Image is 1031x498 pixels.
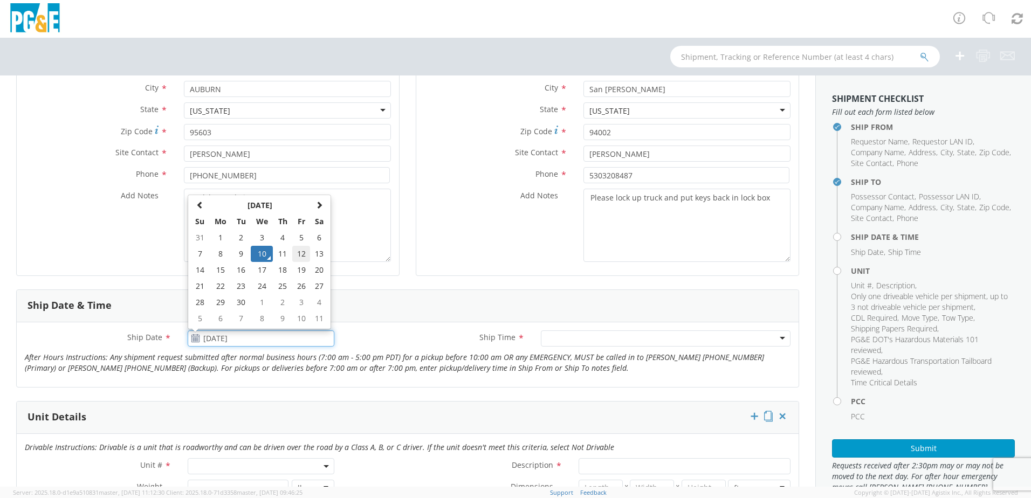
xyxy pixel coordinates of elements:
[310,246,328,262] td: 13
[940,202,954,213] li: ,
[251,294,273,310] td: 1
[99,488,164,496] span: master, [DATE] 11:12:30
[851,280,874,291] li: ,
[251,213,273,230] th: We
[209,278,232,294] td: 22
[851,356,992,377] span: PG&E Hazardous Transportation Tailboard reviewed
[888,247,921,257] span: Ship Time
[310,310,328,327] td: 11
[251,262,273,278] td: 17
[851,213,892,223] span: Site Contact
[190,230,209,246] td: 31
[127,332,162,342] span: Ship Date
[851,313,897,323] span: CDL Required
[979,202,1011,213] li: ,
[232,310,251,327] td: 7
[851,291,1012,313] li: ,
[876,280,917,291] li: ,
[851,158,894,169] li: ,
[919,191,979,202] span: Possessor LAN ID
[209,262,232,278] td: 15
[851,267,1015,275] h4: Unit
[940,147,954,158] li: ,
[190,262,209,278] td: 14
[851,323,937,334] span: Shipping Papers Required
[140,460,162,470] span: Unit #
[237,488,303,496] span: master, [DATE] 09:46:25
[919,191,981,202] li: ,
[137,481,162,492] span: Weight
[851,233,1015,241] h4: Ship Date & Time
[851,411,865,421] span: PCC
[851,213,894,224] li: ,
[273,310,292,327] td: 9
[310,230,328,246] td: 6
[851,191,916,202] li: ,
[545,82,558,93] span: City
[28,300,112,311] h3: Ship Date & Time
[273,230,292,246] td: 4
[25,442,614,452] i: Drivable Instructions: Drivable is a unit that is roadworthy and can be driven over the road by a...
[851,202,906,213] li: ,
[292,262,311,278] td: 19
[520,126,552,136] span: Zip Code
[851,291,1008,312] span: Only one driveable vehicle per shipment, up to 3 not driveable vehicle per shipment
[209,310,232,327] td: 6
[942,313,973,323] span: Tow Type
[273,213,292,230] th: Th
[979,147,1009,157] span: Zip Code
[209,230,232,246] td: 1
[13,488,164,496] span: Server: 2025.18.0-d1e9a510831
[515,147,558,157] span: Site Contact
[310,278,328,294] td: 27
[145,82,159,93] span: City
[540,104,558,114] span: State
[912,136,973,147] span: Requestor LAN ID
[851,147,904,157] span: Company Name
[851,313,899,323] li: ,
[310,294,328,310] td: 4
[232,294,251,310] td: 30
[232,262,251,278] td: 16
[292,294,311,310] td: 3
[851,397,1015,405] h4: PCC
[292,213,311,230] th: Fr
[232,213,251,230] th: Tu
[251,278,273,294] td: 24
[580,488,607,496] a: Feedback
[851,334,979,355] span: PG&E DOT's Hazardous Materials 101 reviewed
[292,278,311,294] td: 26
[670,46,940,67] input: Shipment, Tracking or Reference Number (at least 4 chars)
[28,412,86,423] h3: Unit Details
[623,480,630,496] span: X
[851,147,906,158] li: ,
[909,202,938,213] li: ,
[851,247,885,258] li: ,
[25,352,764,373] i: After Hours Instructions: Any shipment request submitted after normal business hours (7:00 am - 5...
[292,230,311,246] td: 5
[315,201,323,209] span: Next Month
[115,147,159,157] span: Site Contact
[897,158,918,168] span: Phone
[209,213,232,230] th: Mo
[851,158,892,168] span: Site Contact
[851,356,1012,377] li: ,
[897,213,918,223] span: Phone
[232,246,251,262] td: 9
[957,202,975,212] span: State
[851,136,908,147] span: Requestor Name
[232,230,251,246] td: 2
[832,107,1015,117] span: Fill out each form listed below
[121,190,159,200] span: Add Notes
[851,323,939,334] li: ,
[209,294,232,310] td: 29
[957,147,977,158] li: ,
[190,106,230,116] div: [US_STATE]
[520,190,558,200] span: Add Notes
[909,202,936,212] span: Address
[140,104,159,114] span: State
[292,310,311,327] td: 10
[209,246,232,262] td: 8
[209,197,310,213] th: Select Month
[912,136,974,147] li: ,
